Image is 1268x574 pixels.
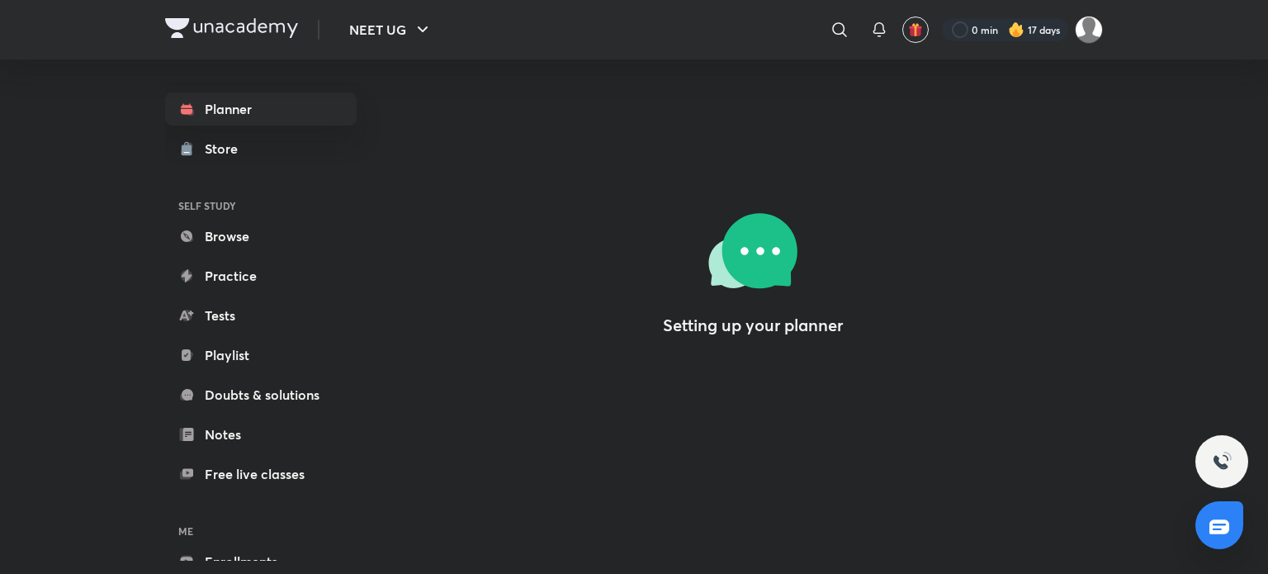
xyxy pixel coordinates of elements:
a: Store [165,132,357,165]
a: Planner [165,93,357,126]
a: Practice [165,259,357,292]
div: Store [205,139,248,159]
a: Browse [165,220,357,253]
img: Company Logo [165,18,298,38]
h4: Setting up your planner [663,315,843,335]
img: streak [1008,21,1024,38]
img: avatar [908,22,923,37]
a: Playlist [165,339,357,372]
a: Notes [165,418,357,451]
a: Company Logo [165,18,298,42]
h6: ME [165,517,357,545]
a: Doubts & solutions [165,378,357,411]
img: surabhi [1075,16,1103,44]
a: Tests [165,299,357,332]
a: Free live classes [165,458,357,491]
h6: SELF STUDY [165,192,357,220]
img: ttu [1212,452,1232,472]
button: NEET UG [339,13,442,46]
button: avatar [902,17,929,43]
